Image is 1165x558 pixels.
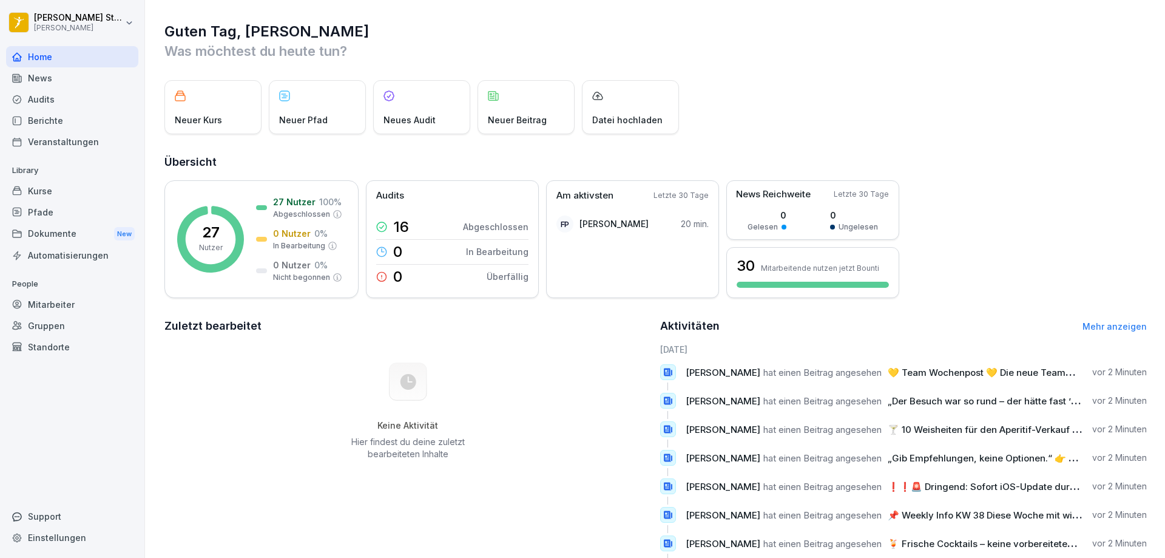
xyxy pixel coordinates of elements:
p: Datei hochladen [592,114,663,126]
p: In Bearbeitung [466,245,528,258]
p: [PERSON_NAME] Stambolov [34,13,123,23]
p: Ungelesen [839,222,878,233]
a: Automatisierungen [6,245,138,266]
p: vor 2 Minuten [1092,509,1147,521]
span: [PERSON_NAME] [686,509,760,521]
a: Mehr anzeigen [1082,321,1147,332]
p: 0 [393,245,402,259]
span: hat einen Beitrag angesehen [763,509,882,521]
a: Audits [6,89,138,110]
span: [PERSON_NAME] [686,424,760,435]
h2: Zuletzt bearbeitet [164,318,652,335]
a: Gruppen [6,315,138,336]
p: Neues Audit [383,114,436,126]
div: Support [6,506,138,527]
p: 0 [830,209,878,222]
p: Neuer Pfad [279,114,328,126]
p: 27 [202,225,220,240]
p: Audits [376,189,404,203]
p: Nicht begonnen [273,272,330,283]
span: [PERSON_NAME] [686,367,760,378]
p: 0 Nutzer [273,259,311,271]
a: Berichte [6,110,138,131]
h5: Keine Aktivität [346,420,469,431]
p: 27 Nutzer [273,196,316,208]
span: 💛 Team Wochenpost 💛 Die neue Teamwochenpost ist da! [888,367,1148,378]
p: vor 2 Minuten [1092,395,1147,407]
p: Neuer Beitrag [488,114,547,126]
div: New [114,227,135,241]
p: People [6,274,138,294]
span: hat einen Beitrag angesehen [763,538,882,549]
a: Standorte [6,336,138,358]
h3: 30 [737,256,755,276]
p: News Reichweite [736,188,811,202]
p: 0 Nutzer [273,227,311,240]
h2: Übersicht [164,154,1147,171]
p: 100 % [319,196,342,208]
p: [PERSON_NAME] [579,217,649,230]
a: Kurse [6,180,138,202]
p: 16 [393,220,409,234]
span: [PERSON_NAME] [686,395,760,407]
p: In Bearbeitung [273,240,325,251]
a: DokumenteNew [6,223,138,245]
p: vor 2 Minuten [1092,423,1147,435]
p: Library [6,161,138,180]
p: 0 % [314,227,328,240]
a: Mitarbeiter [6,294,138,315]
a: Home [6,46,138,67]
p: vor 2 Minuten [1092,480,1147,492]
span: hat einen Beitrag angesehen [763,395,882,407]
p: 20 min. [681,217,709,230]
a: Pfade [6,202,138,223]
p: vor 2 Minuten [1092,452,1147,464]
p: Letzte 30 Tage [834,189,889,200]
p: vor 2 Minuten [1092,366,1147,378]
p: Hier findest du deine zuletzt bearbeiteten Inhalte [346,436,469,460]
p: 0 [393,270,402,284]
span: [PERSON_NAME] [686,452,760,464]
span: hat einen Beitrag angesehen [763,481,882,492]
span: hat einen Beitrag angesehen [763,424,882,435]
div: Dokumente [6,223,138,245]
p: [PERSON_NAME] [34,24,123,32]
h2: Aktivitäten [660,318,720,335]
span: [PERSON_NAME] [686,481,760,492]
span: hat einen Beitrag angesehen [763,452,882,464]
p: Letzte 30 Tage [653,190,709,201]
p: Am aktivsten [556,189,613,203]
p: 0 [748,209,786,222]
a: Veranstaltungen [6,131,138,152]
p: Abgeschlossen [463,220,528,233]
a: Einstellungen [6,527,138,548]
p: Überfällig [487,270,528,283]
div: FP [556,216,573,233]
p: Nutzer [199,242,223,253]
p: Abgeschlossen [273,209,330,220]
p: 0 % [314,259,328,271]
p: Gelesen [748,222,778,233]
p: Neuer Kurs [175,114,222,126]
p: vor 2 Minuten [1092,537,1147,549]
p: Was möchtest du heute tun? [164,41,1147,61]
h1: Guten Tag, [PERSON_NAME] [164,22,1147,41]
span: hat einen Beitrag angesehen [763,367,882,378]
a: News [6,67,138,89]
span: [PERSON_NAME] [686,538,760,549]
p: Mitarbeitende nutzen jetzt Bounti [761,264,879,273]
h6: [DATE] [660,343,1147,356]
